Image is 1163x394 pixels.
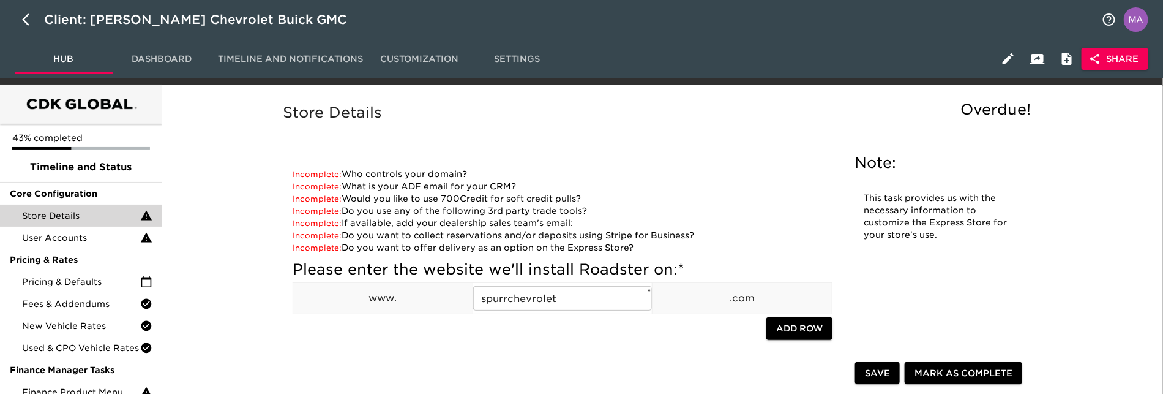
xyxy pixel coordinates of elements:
p: www. [293,291,473,306]
span: Settings [476,51,559,67]
a: What is your ADF email for your CRM? [293,181,516,191]
span: Incomplete: [293,194,342,203]
p: .com [653,291,832,306]
button: Share [1082,48,1148,70]
span: Timeline and Notifications [218,51,363,67]
span: Incomplete: [293,206,342,216]
span: Add Row [776,321,823,336]
h5: Store Details [283,103,1037,123]
span: New Vehicle Rates [22,320,140,332]
button: Client View [1023,44,1052,74]
span: Used & CPO Vehicle Rates [22,342,140,354]
p: 43% completed [12,132,150,144]
span: Incomplete: [293,170,342,179]
span: Timeline and Status [10,160,152,175]
span: Fees & Addendums [22,298,140,310]
span: Store Details [22,210,140,222]
span: User Accounts [22,232,140,244]
span: Incomplete: [293,231,342,240]
button: Internal Notes and Comments [1052,44,1082,74]
span: Incomplete: [293,219,342,228]
span: Pricing & Defaults [22,276,140,288]
img: Profile [1124,7,1148,32]
a: Who controls your domain? [293,169,467,179]
a: Do you want to offer delivery as an option on the Express Store? [293,243,634,252]
button: Add Row [766,317,832,340]
span: Pricing & Rates [10,254,152,266]
div: Client: [PERSON_NAME] Chevrolet Buick GMC [44,10,364,29]
span: Core Configuration [10,188,152,200]
span: Incomplete: [293,243,342,252]
a: Do you use any of the following 3rd party trade tools? [293,206,587,216]
span: Incomplete: [293,182,342,191]
span: Save [865,366,890,381]
button: Save [855,362,900,385]
h5: Note: [854,153,1020,173]
p: This task provides us with the necessary information to customize the Express Store for your stor... [864,192,1011,241]
a: Do you want to collect reservations and/or deposits using Stripe for Business? [293,230,694,240]
h5: Please enter the website we'll install Roadster on: [293,260,832,279]
span: Finance Manager Tasks [10,364,152,376]
span: Customization [378,51,461,67]
a: If available, add your dealership sales team's email: [293,218,573,228]
span: Hub [22,51,105,67]
button: Mark as Complete [905,362,1022,385]
span: Share [1091,51,1139,67]
span: Overdue! [960,100,1031,118]
span: Mark as Complete [914,366,1012,381]
button: Edit Hub [993,44,1023,74]
a: Would you like to use 700Credit for soft credit pulls? [293,194,581,203]
span: Dashboard [120,51,203,67]
button: notifications [1094,5,1124,34]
